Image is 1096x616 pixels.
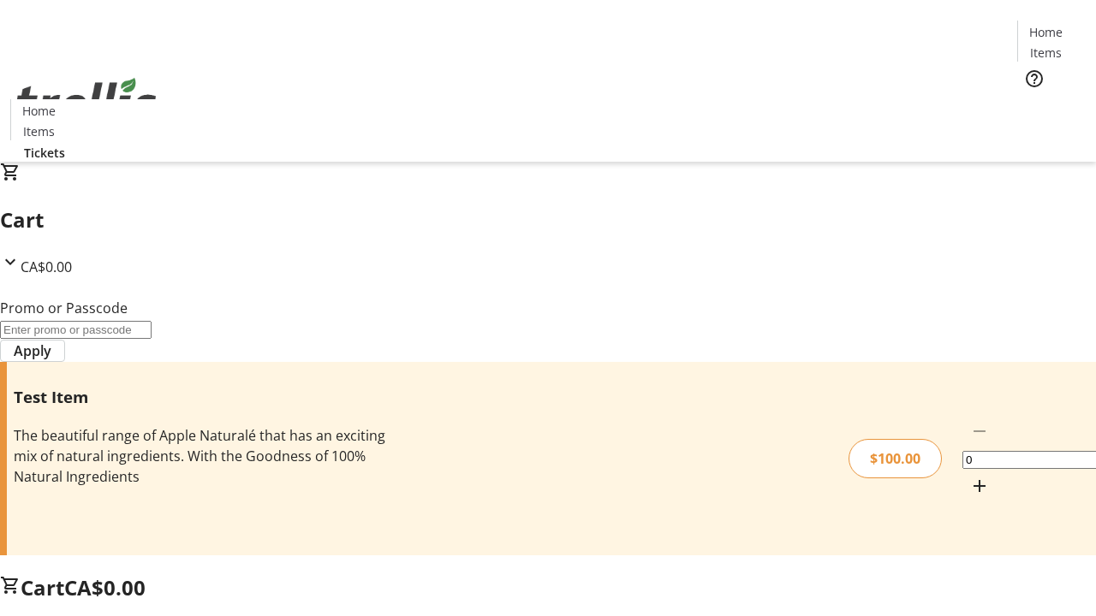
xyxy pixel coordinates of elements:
div: The beautiful range of Apple Naturalé that has an exciting mix of natural ingredients. With the G... [14,425,388,487]
span: Tickets [24,144,65,162]
span: Tickets [1031,99,1072,117]
a: Home [11,102,66,120]
a: Tickets [1017,99,1086,117]
span: Items [1030,44,1062,62]
a: Home [1018,23,1073,41]
span: Apply [14,341,51,361]
a: Tickets [10,144,79,162]
button: Help [1017,62,1051,96]
a: Items [11,122,66,140]
img: Orient E2E Organization iJa9XckSpf's Logo [10,59,163,145]
span: Home [1029,23,1063,41]
button: Increment by one [962,469,997,503]
div: $100.00 [849,439,942,478]
span: CA$0.00 [21,258,72,276]
span: Home [22,102,56,120]
span: CA$0.00 [64,573,146,601]
span: Items [23,122,55,140]
h3: Test Item [14,385,388,409]
a: Items [1018,44,1073,62]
